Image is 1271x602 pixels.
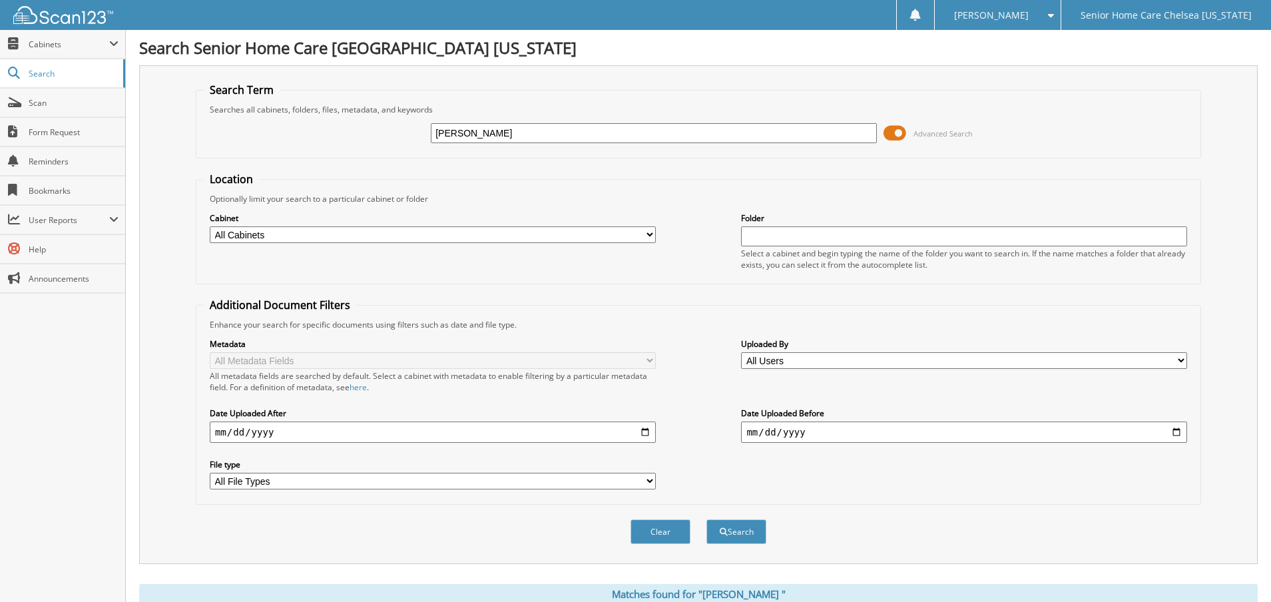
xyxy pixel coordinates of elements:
[29,273,119,284] span: Announcements
[913,129,973,139] span: Advanced Search
[29,214,109,226] span: User Reports
[210,408,656,419] label: Date Uploaded After
[13,6,113,24] img: scan123-logo-white.svg
[203,193,1194,204] div: Optionally limit your search to a particular cabinet or folder
[350,382,367,393] a: here
[29,97,119,109] span: Scan
[631,519,690,544] button: Clear
[210,338,656,350] label: Metadata
[1081,11,1252,19] span: Senior Home Care Chelsea [US_STATE]
[203,83,280,97] legend: Search Term
[741,408,1187,419] label: Date Uploaded Before
[139,37,1258,59] h1: Search Senior Home Care [GEOGRAPHIC_DATA] [US_STATE]
[954,11,1029,19] span: [PERSON_NAME]
[29,127,119,138] span: Form Request
[29,156,119,167] span: Reminders
[741,422,1187,443] input: end
[203,298,357,312] legend: Additional Document Filters
[203,172,260,186] legend: Location
[741,212,1187,224] label: Folder
[29,244,119,255] span: Help
[203,319,1194,330] div: Enhance your search for specific documents using filters such as date and file type.
[203,104,1194,115] div: Searches all cabinets, folders, files, metadata, and keywords
[706,519,766,544] button: Search
[29,185,119,196] span: Bookmarks
[210,422,656,443] input: start
[741,248,1187,270] div: Select a cabinet and begin typing the name of the folder you want to search in. If the name match...
[29,68,117,79] span: Search
[29,39,109,50] span: Cabinets
[210,459,656,470] label: File type
[210,370,656,393] div: All metadata fields are searched by default. Select a cabinet with metadata to enable filtering b...
[741,338,1187,350] label: Uploaded By
[210,212,656,224] label: Cabinet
